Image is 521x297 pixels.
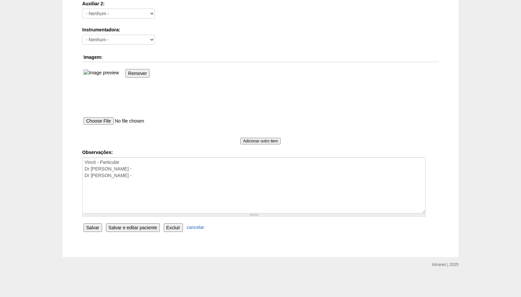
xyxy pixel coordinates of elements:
input: Excluir [164,223,183,232]
label: Instrumentadora: [82,26,439,33]
input: Remover [125,69,150,78]
label: Auxiliar 2: [82,0,439,7]
input: Adicionar outro item [240,138,281,144]
label: Observações: [82,149,439,156]
textarea: Vincit - Particular Dr [PERSON_NAME] - Dr [PERSON_NAME] - [82,157,426,213]
input: Salvar [84,223,102,232]
a: cancelar [187,225,204,230]
img: 250929-22-image.jpg [84,69,119,76]
input: Salvar e editar paciente [106,223,160,232]
div: Intranet | 2025 [432,261,459,268]
th: Imagem: [82,53,439,62]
